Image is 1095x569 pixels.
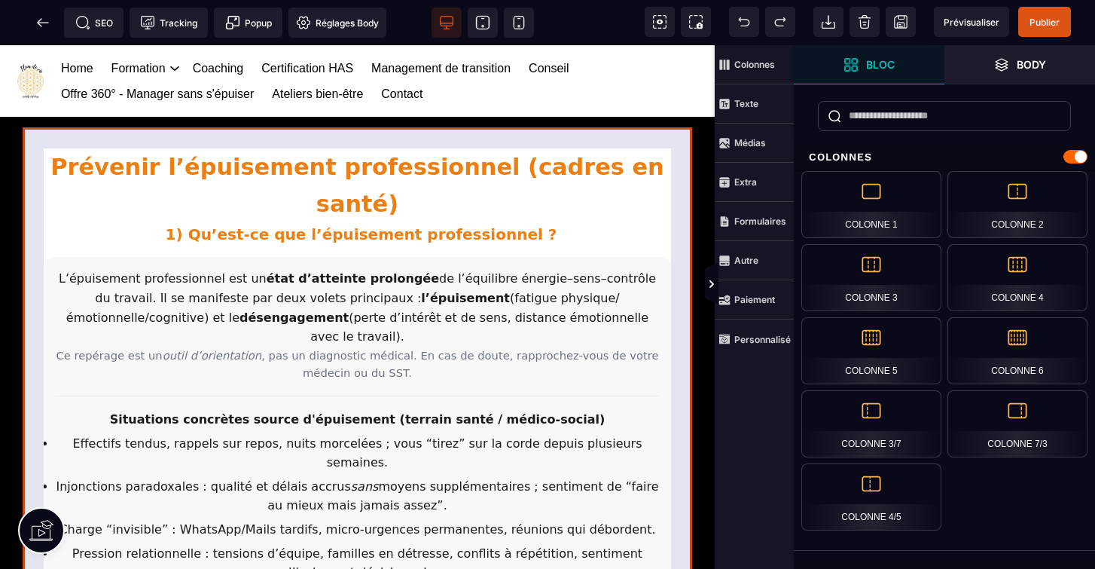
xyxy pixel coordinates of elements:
span: Défaire [729,7,759,37]
span: Colonnes [715,45,794,84]
strong: Extra [734,176,757,188]
div: Colonne 3/7 [801,390,941,457]
span: Ouvrir les calques [944,45,1095,84]
strong: Body [1017,59,1046,70]
div: Colonne 2 [947,171,1087,238]
span: Paiement [715,280,794,320]
span: Retour [28,8,58,38]
strong: Médias [734,137,766,148]
span: Popup [225,15,272,30]
strong: Paiement [734,294,775,305]
p: L’épuisement professionnel est un de l’équilibre énergie–sens–contrôle du travail. Il se manifest... [56,224,659,301]
strong: Autre [734,255,758,266]
span: Formulaires [715,202,794,241]
h2: 1) Qu’est-ce que l’épuisement professionnel ? [44,177,671,201]
span: Enregistrer [886,7,916,37]
span: Aperçu [934,7,1009,37]
li: Pression relationnelle : tensions d’équipe, familles en détresse, conflits à répétition, sentimen... [56,499,659,537]
span: Voir mobile [504,8,534,38]
a: Management de transition [371,11,511,36]
span: Texte [715,84,794,124]
strong: désengagement [239,265,349,280]
span: Personnalisé [715,320,794,359]
strong: Situations concrètes source d'épuisement (terrain santé / médico-social) [110,367,605,381]
span: Ouvrir les blocs [794,45,944,84]
em: outil d’orientation [163,304,262,317]
a: Conseil [529,11,569,36]
span: Rétablir [765,7,795,37]
span: Créer une alerte modale [214,8,282,38]
span: Voir les composants [645,7,675,37]
div: Colonne 4/5 [801,463,941,531]
span: Prévisualiser [944,17,999,28]
a: Formation [111,11,166,36]
li: Effectifs tendus, rappels sur repos, nuits morcelées ; vous “tirez” sur la corde depuis plusieurs... [56,389,659,427]
strong: état d’atteinte prolongée [267,226,439,240]
em: sans [351,434,379,448]
div: Colonne 3 [801,244,941,311]
div: Colonne 1 [801,171,941,238]
strong: Formulaires [734,216,786,227]
span: Afficher les vues [794,262,809,307]
div: Colonne 4 [947,244,1087,311]
span: Médias [715,124,794,163]
li: Charge “invisible” : WhatsApp/Mails tardifs, micro-urgences permanentes, réunions qui débordent. [56,475,659,494]
strong: Bloc [866,59,895,70]
span: Code de suivi [130,8,208,38]
span: Voir tablette [468,8,498,38]
strong: Personnalisé [734,334,791,345]
strong: Colonnes [734,59,775,70]
div: Colonne 6 [947,317,1087,384]
img: https://sasu-fleur-de-vie.metaforma.io/home [13,18,48,54]
div: Colonnes [794,143,1095,171]
span: Capture d'écran [681,7,711,37]
span: Tracking [140,15,197,30]
span: Métadata SEO [64,8,124,38]
span: Enregistrer le contenu [1018,7,1071,37]
a: Home [61,11,93,36]
strong: l’épuisement [421,246,510,260]
a: Ateliers bien-être [272,36,363,62]
a: Certification HAS [261,11,353,36]
span: Publier [1029,17,1060,28]
a: Offre 360° - Manager sans s'épuiser [61,36,254,62]
span: Autre [715,241,794,280]
span: Voir bureau [432,8,462,38]
div: Colonne 7/3 [947,390,1087,457]
span: Extra [715,163,794,202]
span: Réglages Body [296,15,379,30]
span: Nettoyage [849,7,880,37]
h1: Prévenir l’épuisement professionnel (cadres en santé) [44,104,671,177]
a: Coaching [193,11,244,36]
li: Injonctions paradoxales : qualité et délais accrus moyens supplémentaires ; sentiment de “faire a... [56,432,659,470]
span: Favicon [288,8,386,38]
p: Ce repérage est un , pas un diagnostic médical. En cas de doute, rapprochez-vous de votre médecin... [56,301,659,337]
span: SEO [75,15,113,30]
a: Contact [381,36,422,62]
span: Importer [813,7,843,37]
strong: Texte [734,98,758,109]
div: Colonne 5 [801,317,941,384]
